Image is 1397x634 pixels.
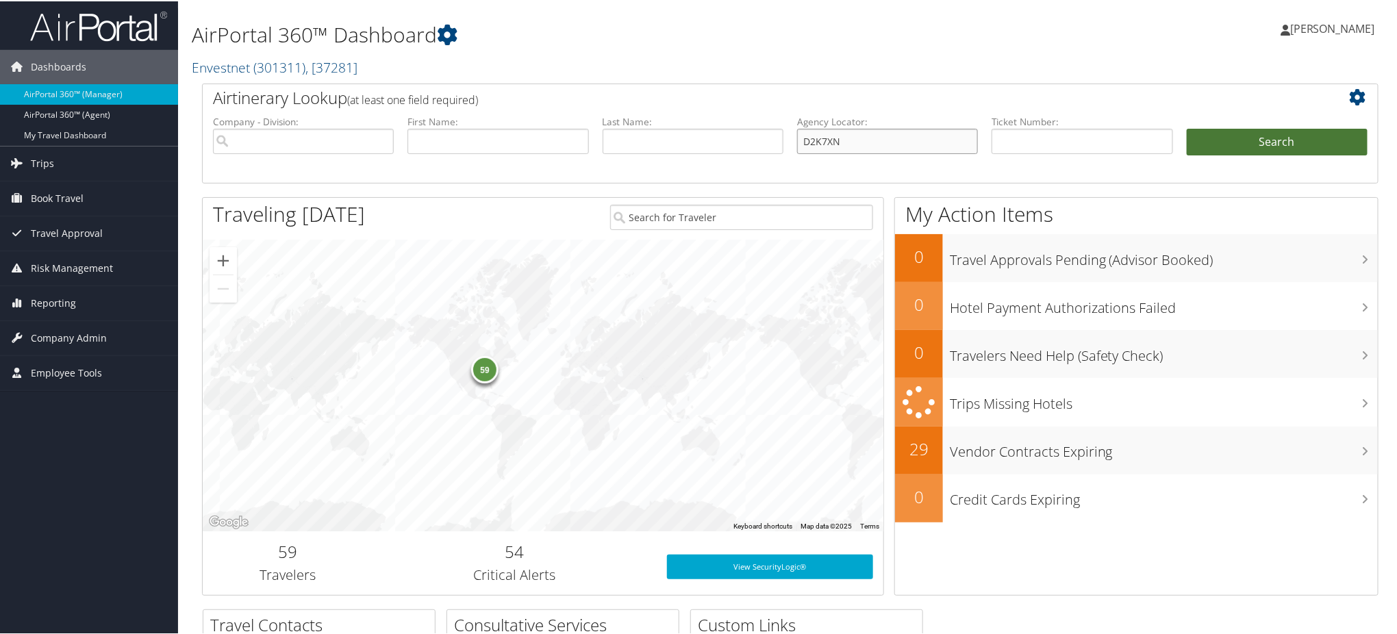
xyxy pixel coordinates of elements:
img: Google [206,512,251,530]
span: Risk Management [31,250,113,284]
span: Book Travel [31,180,84,214]
h2: 54 [383,539,646,562]
button: Zoom out [210,274,237,301]
h1: My Action Items [895,199,1378,227]
a: 0Travelers Need Help (Safety Check) [895,329,1378,377]
span: , [ 37281 ] [305,57,357,75]
span: [PERSON_NAME] [1290,20,1375,35]
button: Zoom in [210,246,237,273]
h2: 0 [895,244,943,267]
a: Trips Missing Hotels [895,377,1378,425]
label: First Name: [407,114,588,127]
h2: 0 [895,340,943,363]
div: 59 [471,355,499,382]
span: Travel Approval [31,215,103,249]
h3: Vendor Contracts Expiring [950,434,1378,460]
a: 0Hotel Payment Authorizations Failed [895,281,1378,329]
span: Map data ©2025 [801,521,852,529]
span: (at least one field required) [347,91,478,106]
a: View SecurityLogic® [667,553,873,578]
h1: AirPortal 360™ Dashboard [192,19,990,48]
span: Dashboards [31,49,86,83]
a: [PERSON_NAME] [1281,7,1389,48]
h3: Credit Cards Expiring [950,482,1378,508]
h1: Traveling [DATE] [213,199,365,227]
h2: Airtinerary Lookup [213,85,1270,108]
a: 0Travel Approvals Pending (Advisor Booked) [895,233,1378,281]
h2: 29 [895,436,943,459]
label: Last Name: [603,114,783,127]
a: Terms [860,521,879,529]
h3: Travel Approvals Pending (Advisor Booked) [950,242,1378,268]
h3: Critical Alerts [383,564,646,583]
label: Company - Division: [213,114,394,127]
h3: Hotel Payment Authorizations Failed [950,290,1378,316]
span: Company Admin [31,320,107,354]
h2: 0 [895,484,943,507]
input: Search for Traveler [610,203,873,229]
a: Envestnet [192,57,357,75]
span: Reporting [31,285,76,319]
h2: 59 [213,539,362,562]
h3: Travelers [213,564,362,583]
a: 29Vendor Contracts Expiring [895,425,1378,473]
span: Trips [31,145,54,179]
h3: Travelers Need Help (Safety Check) [950,338,1378,364]
h2: 0 [895,292,943,315]
label: Ticket Number: [992,114,1172,127]
span: Employee Tools [31,355,102,389]
button: Keyboard shortcuts [733,520,792,530]
h3: Trips Missing Hotels [950,386,1378,412]
button: Search [1187,127,1368,155]
label: Agency Locator: [797,114,978,127]
span: ( 301311 ) [253,57,305,75]
img: airportal-logo.png [30,9,167,41]
a: 0Credit Cards Expiring [895,473,1378,521]
a: Open this area in Google Maps (opens a new window) [206,512,251,530]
